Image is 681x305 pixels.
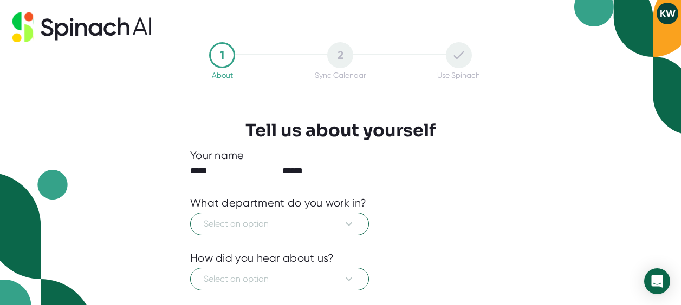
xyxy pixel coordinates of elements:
div: About [212,71,233,79]
h3: Tell us about yourself [245,120,436,141]
button: KW [657,3,678,24]
div: How did you hear about us? [190,251,334,265]
div: 2 [327,42,353,68]
div: What department do you work in? [190,196,366,210]
span: Select an option [204,273,355,286]
div: Open Intercom Messenger [644,268,670,294]
div: Use Spinach [437,71,480,79]
div: Sync Calendar [315,71,366,79]
div: 1 [209,42,235,68]
button: Select an option [190,213,369,235]
span: Select an option [204,217,355,230]
div: Your name [190,149,491,162]
button: Select an option [190,268,369,290]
